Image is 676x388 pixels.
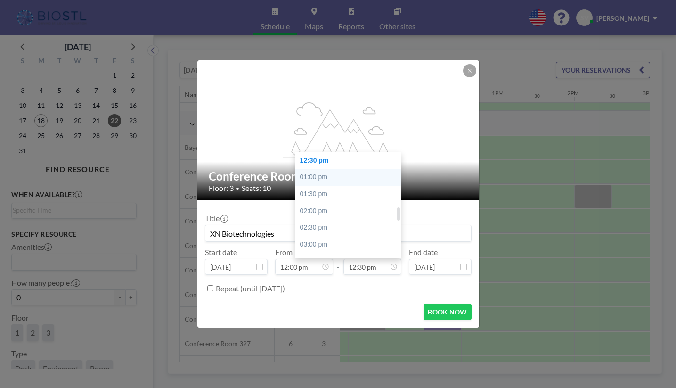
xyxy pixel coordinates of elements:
button: BOOK NOW [424,304,471,320]
span: Seats: 10 [242,183,271,193]
label: Repeat (until [DATE]) [216,284,285,293]
label: End date [409,248,438,257]
span: - [337,251,340,272]
div: 02:00 pm [295,203,406,220]
span: • [236,185,239,192]
div: 01:30 pm [295,186,406,203]
span: Floor: 3 [209,183,234,193]
div: 03:00 pm [295,236,406,253]
div: 12:30 pm [295,152,406,169]
h2: Conference Room 326 [209,169,469,183]
label: Title [205,214,227,223]
label: Start date [205,248,237,257]
label: From [275,248,293,257]
div: 01:00 pm [295,169,406,186]
input: Stephen's reservation [205,225,471,241]
div: 03:30 pm [295,253,406,270]
div: 02:30 pm [295,219,406,236]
